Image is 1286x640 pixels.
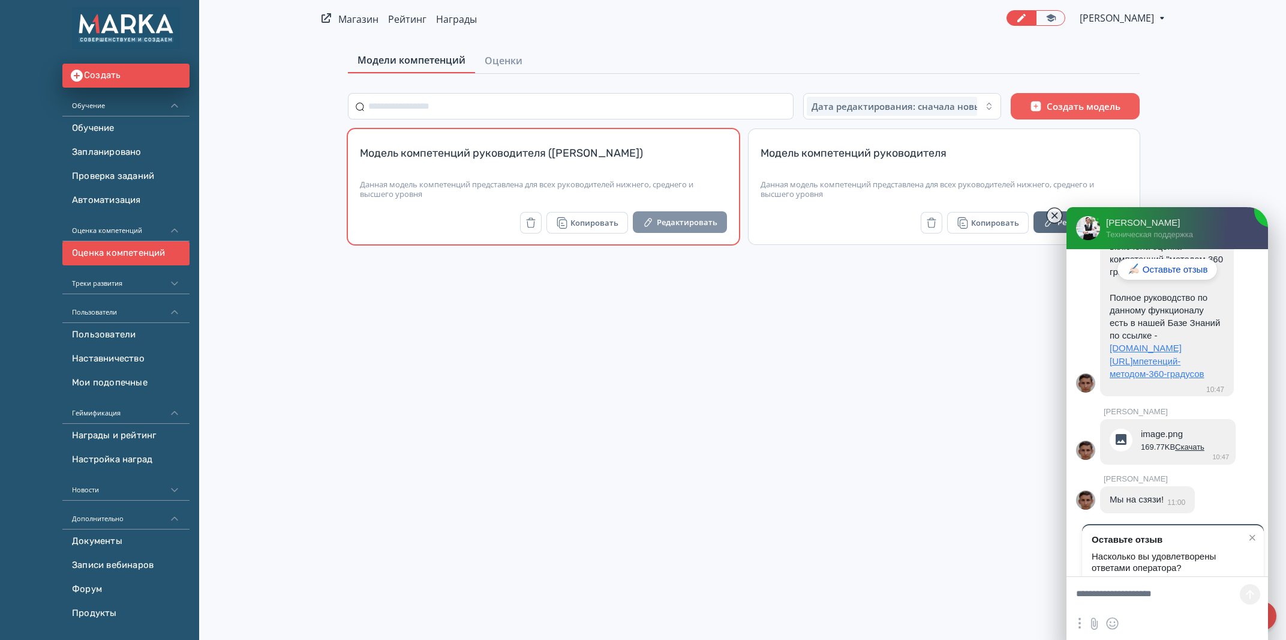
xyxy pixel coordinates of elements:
[357,53,465,67] span: Модели компетенций
[62,213,190,241] div: Оценка компетенций
[761,180,1128,199] div: Данная модель компетенций представлена для всех руководителей нижнего, среднего и высшего уровня
[947,212,1029,234] button: Копировать
[633,211,727,233] button: Редактировать
[1033,211,1128,233] button: Редактировать
[1164,498,1185,507] jdiv: 11:00
[1100,419,1236,465] jdiv: 11.08.25 10:47:42
[436,13,477,26] a: Награды
[360,180,727,199] div: Данная модель компетенций представлена для всех руководителей нижнего, среднего и высшего уровня
[62,424,190,448] a: Награды и рейтинг
[1080,11,1156,25] span: Сергей Рогожин
[62,88,190,116] div: Обучение
[1092,551,1254,579] jdiv: Насколько вы удовлетворены ответами оператора?
[1076,441,1095,460] jdiv: Михаил
[1110,494,1164,504] jdiv: Мы на сзязи!
[1141,442,1226,453] jdiv: 169.77KB
[1203,385,1224,394] jdiv: 10:47
[62,165,190,189] a: Проверка заданий
[803,93,1001,119] button: Дата редактирования: сначала новые
[62,530,190,554] a: Документы
[761,146,1128,175] div: Модель компетенций руководителя
[1128,264,1139,274] jdiv: ✍
[62,448,190,472] a: Настройка наград
[62,395,190,424] div: Геймификация
[62,347,190,371] a: Наставничество
[338,13,378,26] a: Магазин
[546,212,628,234] button: Копировать
[1104,474,1261,483] jdiv: [PERSON_NAME]
[1076,491,1095,510] jdiv: Михаил
[62,140,190,165] a: Запланировано
[1076,373,1095,393] jdiv: Михаил
[1110,343,1204,378] a: [DOMAIN_NAME][URL]мпетенций-методом-360-градусов
[388,13,426,26] a: Рейтинг
[812,100,987,112] span: Дата редактирования: сначала новые
[1092,534,1254,551] jdiv: Оставьте отзыв
[1110,190,1225,379] jdiv: Спасибо за ожидание. Проверил, для вашего аккаунта "Первая марка" включена оценка компетенций "ме...
[62,323,190,347] a: Пользователи
[62,265,190,294] div: Треки развития
[360,146,727,175] div: Модель компетенций руководителя ([PERSON_NAME])
[62,501,190,530] div: Дополнительно
[72,7,180,49] img: https://files.teachbase.ru/system/account/50582/logo/medium-f5c71650e90bff48e038c85a25739627.png
[1141,429,1226,442] jdiv: image.png
[62,578,190,602] a: Форум
[62,189,190,213] a: Автоматизация
[1011,93,1140,119] button: Создать модель
[62,371,190,395] a: Мои подопечные
[62,241,190,265] a: Оценка компетенций
[1100,486,1195,513] jdiv: 11.08.25 11:00:01
[1209,451,1232,462] jdiv: 10:47
[62,294,190,323] div: Пользователи
[1100,183,1234,396] jdiv: 11.08.25 10:47:42
[1175,442,1204,451] a: Скачать
[62,64,190,88] button: Создать
[62,554,190,578] a: Записи вебинаров
[62,116,190,140] a: Обучение
[62,602,190,626] a: Продукты
[1117,259,1218,280] jdiv: Оставьте отзыв
[1033,211,1128,235] a: Редактировать
[485,53,522,68] span: Оценки
[62,472,190,501] div: Новости
[1036,10,1065,26] a: Переключиться в режим ученика
[1104,407,1261,416] jdiv: [PERSON_NAME]
[633,211,727,235] a: Редактировать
